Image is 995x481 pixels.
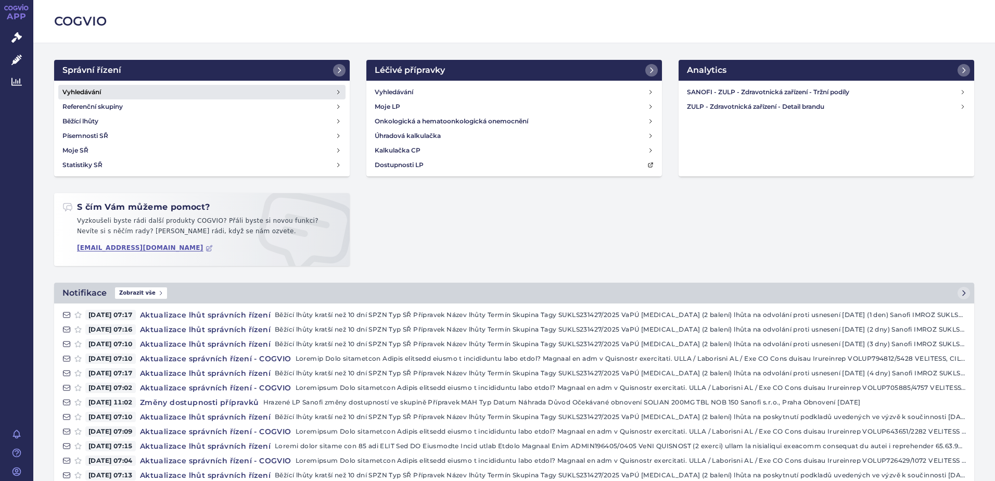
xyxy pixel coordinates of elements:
[77,244,213,252] a: [EMAIL_ADDRESS][DOMAIN_NAME]
[136,412,275,422] h4: Aktualizace lhůt správních řízení
[371,129,658,143] a: Úhradová kalkulačka
[62,201,210,213] h2: S čím Vám můžeme pomoct?
[375,131,441,141] h4: Úhradová kalkulačka
[375,87,413,97] h4: Vyhledávání
[85,324,136,335] span: [DATE] 07:16
[687,87,960,97] h4: SANOFI - ZULP - Zdravotnická zařízení - Tržní podíly
[371,85,658,99] a: Vyhledávání
[85,339,136,349] span: [DATE] 07:10
[54,60,350,81] a: Správní řízení
[375,102,400,112] h4: Moje LP
[375,116,528,126] h4: Onkologická a hematoonkologická onemocnění
[58,114,346,129] a: Běžící lhůty
[62,64,121,77] h2: Správní řízení
[136,470,275,480] h4: Aktualizace lhůt správních řízení
[275,412,966,422] p: Běžící lhůty kratší než 10 dní SPZN Typ SŘ Přípravek Název lhůty Termín Skupina Tagy SUKLS231427/...
[371,143,658,158] a: Kalkulačka CP
[62,216,341,240] p: Vyzkoušeli byste rádi další produkty COGVIO? Přáli byste si novou funkci? Nevíte si s něčím rady?...
[85,383,136,393] span: [DATE] 07:02
[263,397,966,408] p: Hrazené LP Sanofi změny dostupností ve skupině Přípravek MAH Typ Datum Náhrada Důvod Očekávané ob...
[85,470,136,480] span: [DATE] 07:13
[136,383,296,393] h4: Aktualizace správních řízení - COGVIO
[115,287,167,299] span: Zobrazit vše
[136,441,275,451] h4: Aktualizace lhůt správních řízení
[62,131,108,141] h4: Písemnosti SŘ
[275,470,966,480] p: Běžící lhůty kratší než 10 dní SPZN Typ SŘ Přípravek Název lhůty Termín Skupina Tagy SUKLS231427/...
[683,99,970,114] a: ZULP - Zdravotnická zařízení - Detail brandu
[375,145,420,156] h4: Kalkulačka CP
[54,12,974,30] h2: COGVIO
[296,455,966,466] p: Loremipsum Dolo sitametcon Adipis elitsedd eiusmo t incididuntu labo etdol? Magnaal en adm v Quis...
[62,160,103,170] h4: Statistiky SŘ
[58,99,346,114] a: Referenční skupiny
[371,158,658,172] a: Dostupnosti LP
[275,441,966,451] p: Loremi dolor sitame con 85 adi ELIT Sed DO Eiusmodte Incid utlab Etdolo Magnaal Enim ADMIN196405/...
[62,116,98,126] h4: Běžící lhůty
[296,353,966,364] p: Loremip Dolo sitametcon Adipis elitsedd eiusmo t incididuntu labo etdol? Magnaal en adm v Quisnos...
[85,397,136,408] span: [DATE] 11:02
[85,368,136,378] span: [DATE] 07:17
[85,441,136,451] span: [DATE] 07:15
[136,310,275,320] h4: Aktualizace lhůt správních řízení
[275,339,966,349] p: Běžící lhůty kratší než 10 dní SPZN Typ SŘ Přípravek Název lhůty Termín Skupina Tagy SUKLS231427/...
[371,99,658,114] a: Moje LP
[296,383,966,393] p: Loremipsum Dolo sitametcon Adipis elitsedd eiusmo t incididuntu labo etdol? Magnaal en adm v Quis...
[54,283,974,303] a: NotifikaceZobrazit vše
[58,85,346,99] a: Vyhledávání
[687,102,960,112] h4: ZULP - Zdravotnická zařízení - Detail brandu
[85,310,136,320] span: [DATE] 07:17
[85,455,136,466] span: [DATE] 07:04
[679,60,974,81] a: Analytics
[683,85,970,99] a: SANOFI - ZULP - Zdravotnická zařízení - Tržní podíly
[136,426,296,437] h4: Aktualizace správních řízení - COGVIO
[58,158,346,172] a: Statistiky SŘ
[136,324,275,335] h4: Aktualizace lhůt správních řízení
[85,426,136,437] span: [DATE] 07:09
[62,102,123,112] h4: Referenční skupiny
[136,455,296,466] h4: Aktualizace správních řízení - COGVIO
[85,412,136,422] span: [DATE] 07:10
[275,368,966,378] p: Běžící lhůty kratší než 10 dní SPZN Typ SŘ Přípravek Název lhůty Termín Skupina Tagy SUKLS231427/...
[62,287,107,299] h2: Notifikace
[58,143,346,158] a: Moje SŘ
[136,368,275,378] h4: Aktualizace lhůt správních řízení
[58,129,346,143] a: Písemnosti SŘ
[296,426,966,437] p: Loremipsum Dolo sitametcon Adipis elitsedd eiusmo t incididuntu labo etdol? Magnaal en adm v Quis...
[275,324,966,335] p: Běžící lhůty kratší než 10 dní SPZN Typ SŘ Přípravek Název lhůty Termín Skupina Tagy SUKLS231427/...
[375,160,424,170] h4: Dostupnosti LP
[371,114,658,129] a: Onkologická a hematoonkologická onemocnění
[375,64,445,77] h2: Léčivé přípravky
[85,353,136,364] span: [DATE] 07:10
[275,310,966,320] p: Běžící lhůty kratší než 10 dní SPZN Typ SŘ Přípravek Název lhůty Termín Skupina Tagy SUKLS231427/...
[136,353,296,364] h4: Aktualizace správních řízení - COGVIO
[687,64,726,77] h2: Analytics
[62,145,88,156] h4: Moje SŘ
[136,339,275,349] h4: Aktualizace lhůt správních řízení
[366,60,662,81] a: Léčivé přípravky
[136,397,263,408] h4: Změny dostupnosti přípravků
[62,87,101,97] h4: Vyhledávání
